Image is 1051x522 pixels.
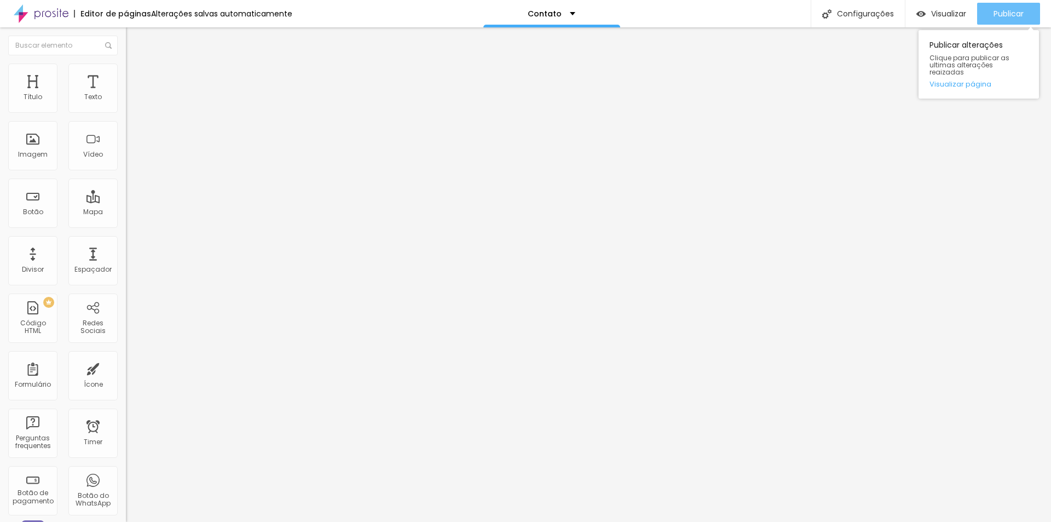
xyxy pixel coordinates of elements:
[905,3,977,25] button: Visualizar
[18,151,48,158] div: Imagem
[11,489,54,505] div: Botão de pagamento
[71,319,114,335] div: Redes Sociais
[24,93,42,101] div: Título
[71,492,114,508] div: Botão do WhatsApp
[929,54,1028,76] span: Clique para publicar as ultimas alterações reaizadas
[822,9,831,19] img: Icone
[919,30,1039,99] div: Publicar alterações
[74,266,112,273] div: Espaçador
[994,9,1024,18] span: Publicar
[23,208,43,216] div: Botão
[22,266,44,273] div: Divisor
[977,3,1040,25] button: Publicar
[105,42,112,49] img: Icone
[11,434,54,450] div: Perguntas frequentes
[15,381,51,388] div: Formulário
[929,81,1028,88] a: Visualizar página
[74,10,151,18] div: Editor de páginas
[83,208,103,216] div: Mapa
[84,438,102,446] div: Timer
[84,381,103,388] div: Ícone
[151,10,292,18] div: Alterações salvas automaticamente
[528,10,562,18] p: Contato
[84,93,102,101] div: Texto
[916,9,926,19] img: view-1.svg
[931,9,966,18] span: Visualizar
[83,151,103,158] div: Vídeo
[8,36,118,55] input: Buscar elemento
[11,319,54,335] div: Código HTML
